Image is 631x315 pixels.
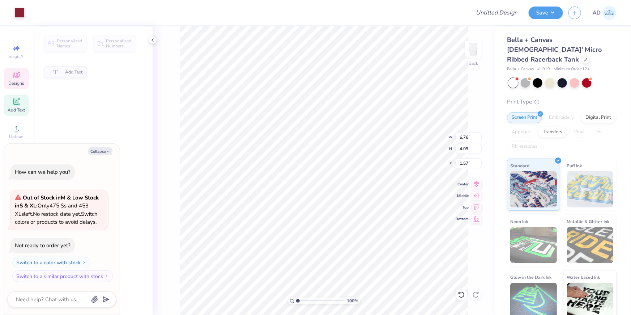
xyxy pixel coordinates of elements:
span: Image AI [8,54,25,59]
input: Untitled Design [470,5,523,20]
span: Puff Ink [567,162,582,169]
div: Rhinestones [507,141,542,152]
span: Designs [8,80,24,86]
div: Vinyl [569,127,589,138]
img: Switch to a similar product with stock [105,274,109,278]
div: Digital Print [581,112,616,123]
img: Standard [510,171,557,207]
div: How can we help you? [15,168,71,176]
span: Middle [456,193,469,198]
span: Metallic & Glitter Ink [567,218,610,225]
img: Aldro Dalugdog [602,6,617,20]
span: # 1019 [537,66,550,72]
div: Back [469,60,478,67]
span: Personalized Numbers [106,38,132,49]
span: Add Text [65,70,82,75]
button: Switch to a similar product with stock [12,270,113,282]
span: Neon Ink [510,218,528,225]
img: Metallic & Glitter Ink [567,227,614,263]
div: Foil [592,127,609,138]
div: Print Type [507,98,617,106]
div: Not ready to order yet? [15,242,71,249]
span: Standard [510,162,529,169]
span: 100 % [347,298,358,304]
span: Only 475 Ss and 453 XLs left. Switch colors or products to avoid delays. [15,194,99,226]
div: Applique [507,127,536,138]
span: AD [593,9,601,17]
img: Neon Ink [510,227,557,263]
span: Upload [9,134,24,140]
div: Transfers [538,127,567,138]
div: Screen Print [507,112,542,123]
span: Personalized Names [57,38,82,49]
span: Minimum Order: 12 + [554,66,590,72]
span: Water based Ink [567,273,600,281]
button: Collapse [88,147,112,155]
span: Add Text [8,107,25,113]
img: Back [466,42,481,56]
button: Switch to a color with stock [12,257,90,268]
strong: Out of Stock in M [23,194,67,201]
a: AD [593,6,617,20]
button: Save [529,7,563,19]
img: Switch to a color with stock [82,260,86,265]
div: Embroidery [544,112,579,123]
span: Bottom [456,217,469,222]
img: Puff Ink [567,171,614,207]
span: Bella + Canvas [DEMOGRAPHIC_DATA]' Micro Ribbed Racerback Tank [507,35,602,64]
span: Center [456,182,469,187]
span: Bella + Canvas [507,66,534,72]
span: No restock date yet. [33,210,81,218]
span: Top [456,205,469,210]
span: Glow in the Dark Ink [510,273,551,281]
